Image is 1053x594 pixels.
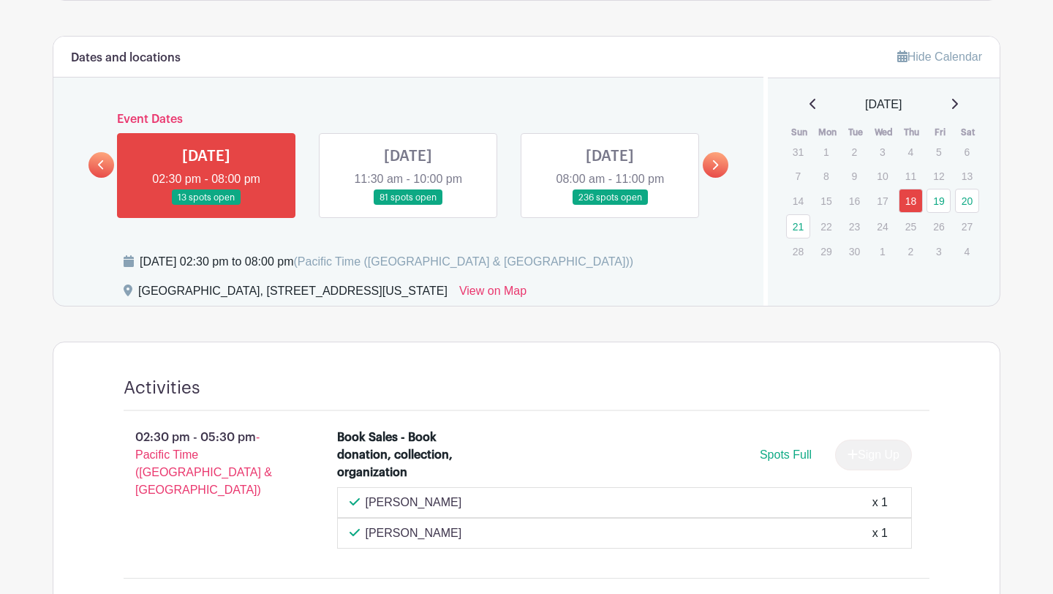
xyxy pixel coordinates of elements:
th: Sun [785,125,814,140]
p: 26 [926,215,951,238]
a: 18 [899,189,923,213]
p: 24 [870,215,894,238]
p: 23 [842,215,867,238]
p: 10 [870,165,894,187]
p: 7 [786,165,810,187]
p: 5 [926,140,951,163]
th: Fri [926,125,954,140]
th: Thu [898,125,926,140]
span: [DATE] [865,96,902,113]
p: 1 [814,140,838,163]
p: 12 [926,165,951,187]
a: 19 [926,189,951,213]
p: 9 [842,165,867,187]
p: 27 [955,215,979,238]
th: Tue [842,125,870,140]
p: [PERSON_NAME] [366,494,462,511]
p: 22 [814,215,838,238]
h6: Dates and locations [71,51,181,65]
span: (Pacific Time ([GEOGRAPHIC_DATA] & [GEOGRAPHIC_DATA])) [293,255,633,268]
p: 29 [814,240,838,263]
a: 20 [955,189,979,213]
p: 17 [870,189,894,212]
span: Spots Full [760,448,812,461]
div: [GEOGRAPHIC_DATA], [STREET_ADDRESS][US_STATE] [138,282,448,306]
p: 6 [955,140,979,163]
p: 30 [842,240,867,263]
p: 4 [899,140,923,163]
a: View on Map [459,282,526,306]
p: 2 [899,240,923,263]
p: 11 [899,165,923,187]
p: 28 [786,240,810,263]
p: 14 [786,189,810,212]
p: 16 [842,189,867,212]
th: Mon [813,125,842,140]
p: 25 [899,215,923,238]
p: 3 [926,240,951,263]
p: 31 [786,140,810,163]
p: 02:30 pm - 05:30 pm [100,423,314,505]
p: 3 [870,140,894,163]
p: 1 [870,240,894,263]
div: x 1 [872,494,888,511]
h4: Activities [124,377,200,399]
p: 15 [814,189,838,212]
p: [PERSON_NAME] [366,525,462,542]
div: [DATE] 02:30 pm to 08:00 pm [140,253,633,271]
p: 2 [842,140,867,163]
p: 13 [955,165,979,187]
th: Sat [954,125,983,140]
p: 4 [955,240,979,263]
div: x 1 [872,525,888,542]
p: 8 [814,165,838,187]
h6: Event Dates [114,113,703,127]
a: Hide Calendar [897,50,982,63]
a: 21 [786,214,810,238]
div: Book Sales - Book donation, collection, organization [337,429,464,481]
th: Wed [869,125,898,140]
